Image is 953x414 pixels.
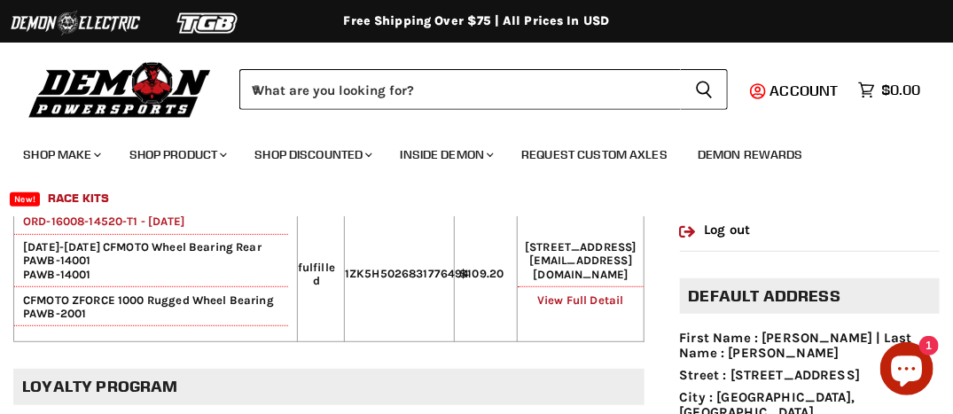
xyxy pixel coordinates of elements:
[14,293,288,307] span: CFMOTO ZFORCE 1000 Rugged Wheel Bearing
[239,69,727,110] form: Product
[13,369,644,405] h2: Loyalty Program
[680,278,941,315] h2: Default address
[142,6,275,40] img: TGB Logo 2
[116,137,238,173] a: Shop Product
[529,254,632,280] span: [EMAIL_ADDRESS][DOMAIN_NAME]
[518,206,644,342] td: [STREET_ADDRESS]
[239,69,680,110] input: When autocomplete results are available use up and down arrows to review and enter to select
[684,137,816,173] a: Demon Rewards
[345,206,455,342] td: 1ZK5H5026831776494
[849,77,930,103] a: $0.00
[14,307,86,320] span: PAWB-2001
[387,137,505,173] a: Inside Demon
[875,342,939,400] inbox-online-store-chat: Shopify online store chat
[680,331,941,362] li: First Name : [PERSON_NAME] | Last Name : [PERSON_NAME]
[762,82,849,98] a: Account
[681,69,728,110] button: Search
[14,268,91,281] span: PAWB-14001
[680,368,941,383] li: Street : [STREET_ADDRESS]
[23,58,217,121] img: Demon Powersports
[9,6,142,40] img: Demon Electric Logo 2
[14,215,184,228] a: ORD-16008-14520-T1 - [DATE]
[10,137,112,173] a: Shop Make
[35,180,122,216] a: Race Kits
[241,137,383,173] a: Shop Discounted
[459,267,504,280] span: $109.20
[14,240,288,267] span: [DATE]-[DATE] CFMOTO Wheel Bearing Rear PAWB-14001
[882,82,921,98] span: $0.00
[680,222,751,238] a: Log out
[508,137,681,173] a: Request Custom Axles
[537,293,623,307] a: View Full Detail
[10,192,40,207] span: New!
[770,82,839,99] span: Account
[10,129,917,216] ul: Main menu
[297,206,344,342] td: fulfilled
